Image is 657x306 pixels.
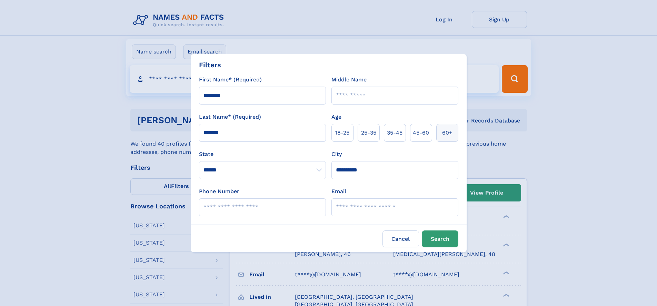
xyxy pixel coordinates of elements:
[382,230,419,247] label: Cancel
[422,230,458,247] button: Search
[442,129,452,137] span: 60+
[199,76,262,84] label: First Name* (Required)
[199,113,261,121] label: Last Name* (Required)
[331,150,342,158] label: City
[199,60,221,70] div: Filters
[199,150,326,158] label: State
[331,187,346,196] label: Email
[335,129,349,137] span: 18‑25
[199,187,239,196] label: Phone Number
[331,113,341,121] label: Age
[331,76,367,84] label: Middle Name
[413,129,429,137] span: 45‑60
[361,129,376,137] span: 25‑35
[387,129,402,137] span: 35‑45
